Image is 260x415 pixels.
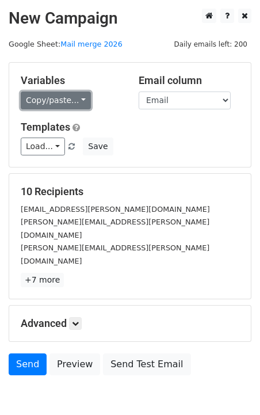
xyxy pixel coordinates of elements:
[49,353,100,375] a: Preview
[139,74,239,87] h5: Email column
[170,40,251,48] a: Daily emails left: 200
[21,74,121,87] h5: Variables
[21,138,65,155] a: Load...
[21,273,64,287] a: +7 more
[21,243,209,265] small: [PERSON_NAME][EMAIL_ADDRESS][PERSON_NAME][DOMAIN_NAME]
[21,317,239,330] h5: Advanced
[83,138,113,155] button: Save
[170,38,251,51] span: Daily emails left: 200
[9,40,123,48] small: Google Sheet:
[9,353,47,375] a: Send
[21,185,239,198] h5: 10 Recipients
[9,9,251,28] h2: New Campaign
[60,40,123,48] a: Mail merge 2026
[103,353,190,375] a: Send Test Email
[21,121,70,133] a: Templates
[21,218,209,239] small: [PERSON_NAME][EMAIL_ADDRESS][PERSON_NAME][DOMAIN_NAME]
[21,205,210,214] small: [EMAIL_ADDRESS][PERSON_NAME][DOMAIN_NAME]
[202,360,260,415] iframe: Chat Widget
[21,92,91,109] a: Copy/paste...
